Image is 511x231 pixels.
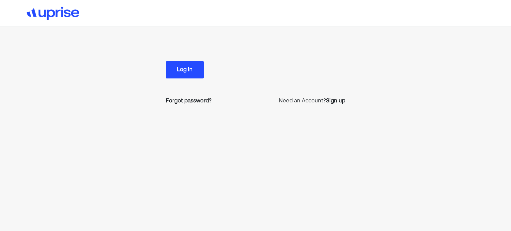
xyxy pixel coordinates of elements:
button: Log in [166,61,204,78]
a: Sign up [326,97,345,105]
a: Forgot password? [166,97,212,105]
p: Need an Account? [279,97,345,105]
